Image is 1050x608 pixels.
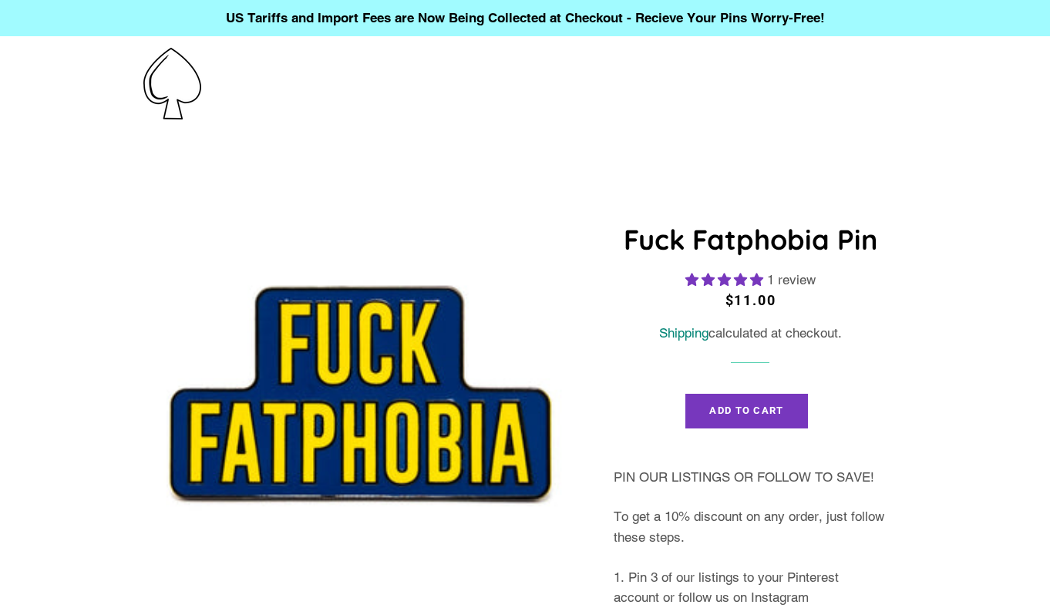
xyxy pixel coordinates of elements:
[614,506,887,547] p: To get a 10% discount on any order, just follow these steps.
[614,220,887,259] h1: Fuck Fatphobia Pin
[685,272,767,287] span: 5.00 stars
[767,272,816,287] span: 1 review
[614,467,887,488] p: PIN OUR LISTINGS OR FOLLOW TO SAVE!
[143,48,201,119] img: Pin-Ace
[725,292,776,308] span: $11.00
[685,394,807,428] button: Add to Cart
[709,405,783,416] span: Add to Cart
[659,325,708,341] a: Shipping
[614,323,887,344] div: calculated at checkout.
